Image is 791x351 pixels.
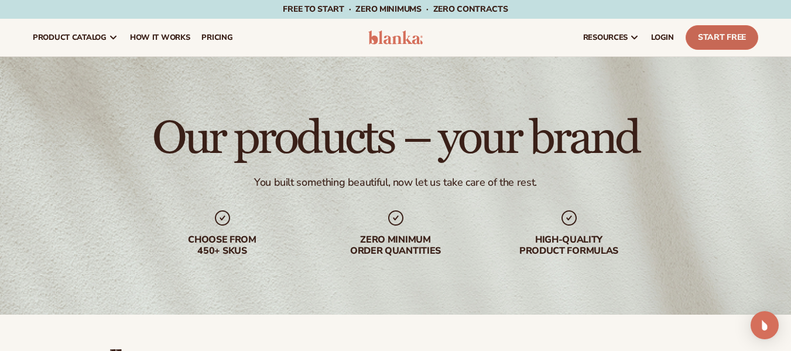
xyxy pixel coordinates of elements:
[494,234,644,257] div: High-quality product formulas
[651,33,674,42] span: LOGIN
[152,115,639,162] h1: Our products – your brand
[201,33,232,42] span: pricing
[583,33,628,42] span: resources
[577,19,645,56] a: resources
[148,234,297,257] div: Choose from 450+ Skus
[27,19,124,56] a: product catalog
[751,311,779,339] div: Open Intercom Messenger
[368,30,423,45] img: logo
[321,234,471,257] div: Zero minimum order quantities
[254,176,537,189] div: You built something beautiful, now let us take care of the rest.
[33,33,107,42] span: product catalog
[283,4,508,15] span: Free to start · ZERO minimums · ZERO contracts
[130,33,190,42] span: How It Works
[124,19,196,56] a: How It Works
[196,19,238,56] a: pricing
[645,19,680,56] a: LOGIN
[686,25,758,50] a: Start Free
